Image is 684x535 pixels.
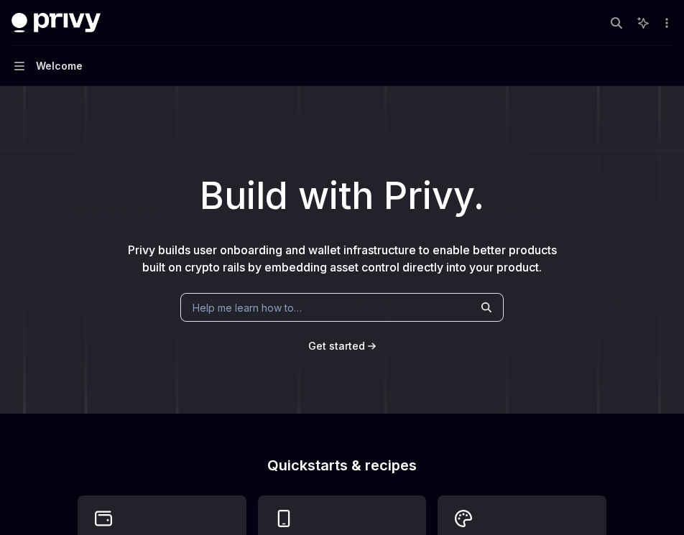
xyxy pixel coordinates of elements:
[78,458,606,473] h2: Quickstarts & recipes
[11,13,101,33] img: dark logo
[308,339,365,353] a: Get started
[36,57,83,75] div: Welcome
[128,243,557,274] span: Privy builds user onboarding and wallet infrastructure to enable better products built on crypto ...
[23,168,661,224] h1: Build with Privy.
[308,340,365,352] span: Get started
[658,13,673,33] button: More actions
[193,300,302,315] span: Help me learn how to…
